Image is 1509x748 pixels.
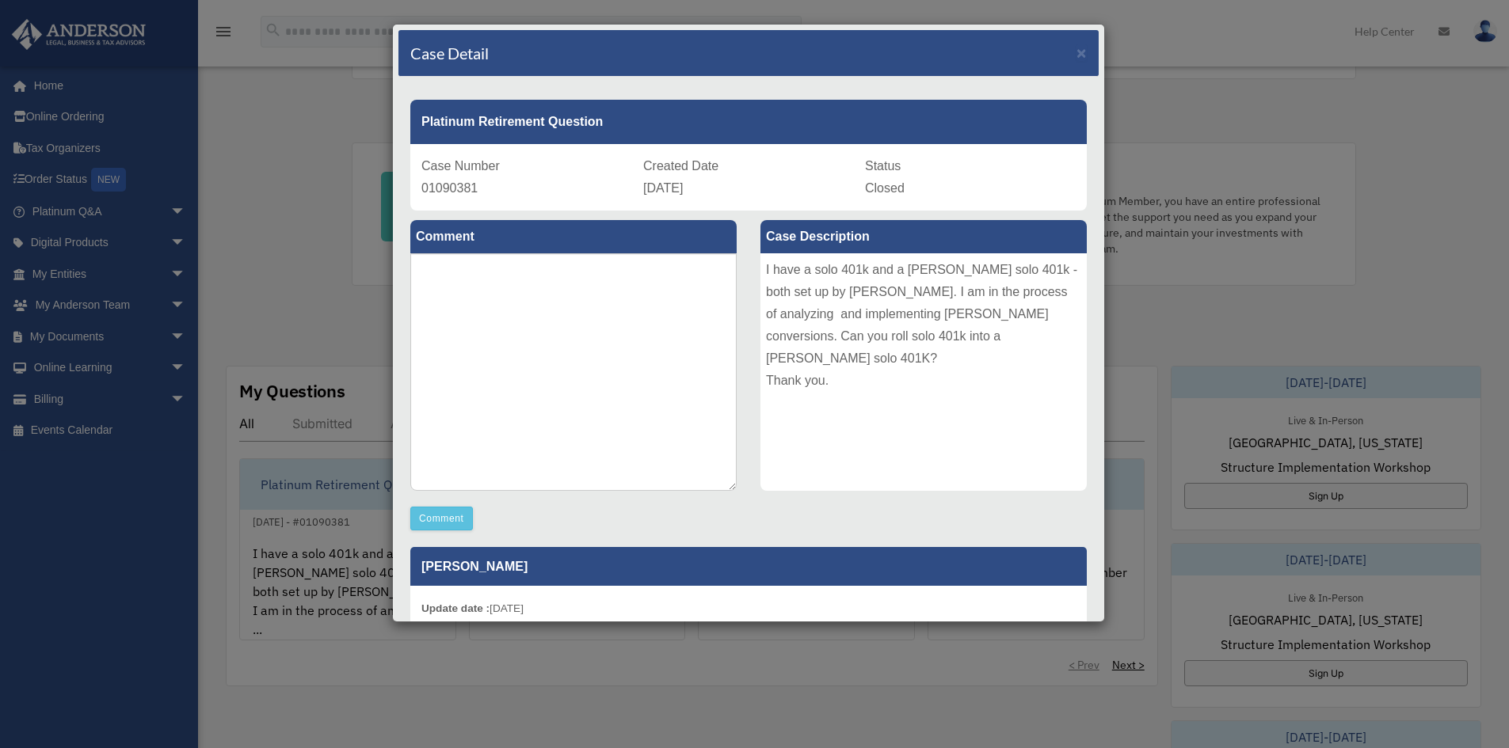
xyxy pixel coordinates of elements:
div: Platinum Retirement Question [410,100,1087,144]
span: 01090381 [421,181,478,195]
button: Close [1076,44,1087,61]
span: Status [865,159,901,173]
label: Comment [410,220,737,253]
span: Case Number [421,159,500,173]
b: Update date : [421,602,490,614]
small: [DATE] [421,602,524,614]
span: Closed [865,181,905,195]
label: Case Description [760,220,1087,253]
span: [DATE] [643,181,683,195]
h4: Case Detail [410,42,489,64]
p: [PERSON_NAME] [410,547,1087,586]
span: Created Date [643,159,718,173]
div: I have a solo 401k and a [PERSON_NAME] solo 401k - both set up by [PERSON_NAME]. I am in the proc... [760,253,1087,491]
p: Wonderful, thank you! [421,619,1076,641]
span: × [1076,44,1087,62]
button: Comment [410,507,473,530]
